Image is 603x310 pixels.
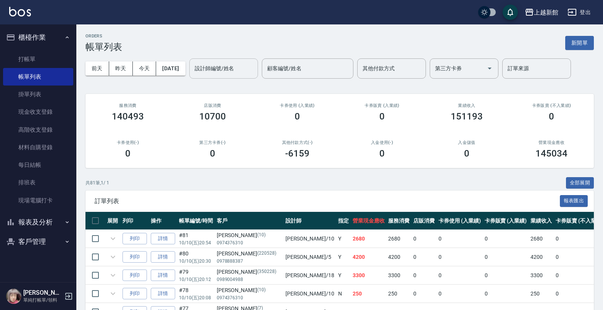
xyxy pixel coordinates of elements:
[534,8,558,17] div: 上越新館
[437,248,483,266] td: 0
[125,148,131,159] h3: 0
[284,266,336,284] td: [PERSON_NAME] /18
[437,266,483,284] td: 0
[3,121,73,139] a: 高階收支登錄
[3,156,73,174] a: 每日結帳
[351,266,387,284] td: 3300
[434,140,500,145] h2: 入金儲值
[437,212,483,230] th: 卡券使用 (入業績)
[217,258,282,265] p: 0978888387
[349,103,415,108] h2: 卡券販賣 (入業績)
[483,212,529,230] th: 卡券販賣 (入業績)
[560,195,588,207] button: 報表匯出
[177,266,215,284] td: #79
[564,5,594,19] button: 登出
[386,212,411,230] th: 服務消費
[336,285,351,303] td: N
[151,251,175,263] a: 詳情
[549,111,554,122] h3: 0
[451,111,483,122] h3: 151193
[483,266,529,284] td: 0
[411,230,437,248] td: 0
[9,7,31,16] img: Logo
[379,111,385,122] h3: 0
[217,250,282,258] div: [PERSON_NAME]
[179,239,213,246] p: 10/10 (五) 20:54
[3,212,73,232] button: 報表及分析
[566,177,594,189] button: 全部展開
[336,266,351,284] td: Y
[535,148,568,159] h3: 145034
[386,248,411,266] td: 4200
[3,192,73,209] a: 現場電腦打卡
[217,294,282,301] p: 0974376310
[109,61,133,76] button: 昨天
[3,103,73,121] a: 現金收支登錄
[179,103,246,108] h2: 店販消費
[285,148,310,159] h3: -6159
[295,111,300,122] h3: 0
[123,270,147,281] button: 列印
[503,5,518,20] button: save
[464,148,469,159] h3: 0
[3,68,73,86] a: 帳單列表
[151,233,175,245] a: 詳情
[522,5,561,20] button: 上越新館
[151,288,175,300] a: 詳情
[529,212,554,230] th: 業績收入
[379,148,385,159] h3: 0
[349,140,415,145] h2: 入金使用(-)
[351,285,387,303] td: 250
[3,86,73,103] a: 掛單列表
[411,285,437,303] td: 0
[177,212,215,230] th: 帳單編號/時間
[336,248,351,266] td: Y
[23,289,62,297] h5: [PERSON_NAME]
[483,285,529,303] td: 0
[6,289,21,304] img: Person
[351,212,387,230] th: 營業現金應收
[351,248,387,266] td: 4200
[264,103,331,108] h2: 卡券使用 (入業績)
[151,270,175,281] a: 詳情
[529,230,554,248] td: 2680
[3,50,73,68] a: 打帳單
[215,212,284,230] th: 客戶
[23,297,62,304] p: 單純打帳單/領料
[217,231,282,239] div: [PERSON_NAME]
[85,42,122,52] h3: 帳單列表
[386,266,411,284] td: 3300
[437,230,483,248] td: 0
[411,266,437,284] td: 0
[336,212,351,230] th: 指定
[210,148,215,159] h3: 0
[437,285,483,303] td: 0
[177,285,215,303] td: #78
[217,286,282,294] div: [PERSON_NAME]
[264,140,331,145] h2: 其他付款方式(-)
[85,61,109,76] button: 前天
[351,230,387,248] td: 2680
[156,61,185,76] button: [DATE]
[257,286,266,294] p: (10)
[386,230,411,248] td: 2680
[3,139,73,156] a: 材料自購登錄
[123,233,147,245] button: 列印
[149,212,177,230] th: 操作
[257,231,266,239] p: (10)
[123,288,147,300] button: 列印
[284,230,336,248] td: [PERSON_NAME] /10
[217,268,282,276] div: [PERSON_NAME]
[257,250,276,258] p: (220528)
[284,248,336,266] td: [PERSON_NAME] /5
[123,251,147,263] button: 列印
[179,294,213,301] p: 10/10 (五) 20:08
[386,285,411,303] td: 250
[284,212,336,230] th: 設計師
[529,248,554,266] td: 4200
[560,197,588,204] a: 報表匯出
[518,140,585,145] h2: 營業現金應收
[112,111,144,122] h3: 140493
[179,140,246,145] h2: 第三方卡券(-)
[518,103,585,108] h2: 卡券販賣 (不入業績)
